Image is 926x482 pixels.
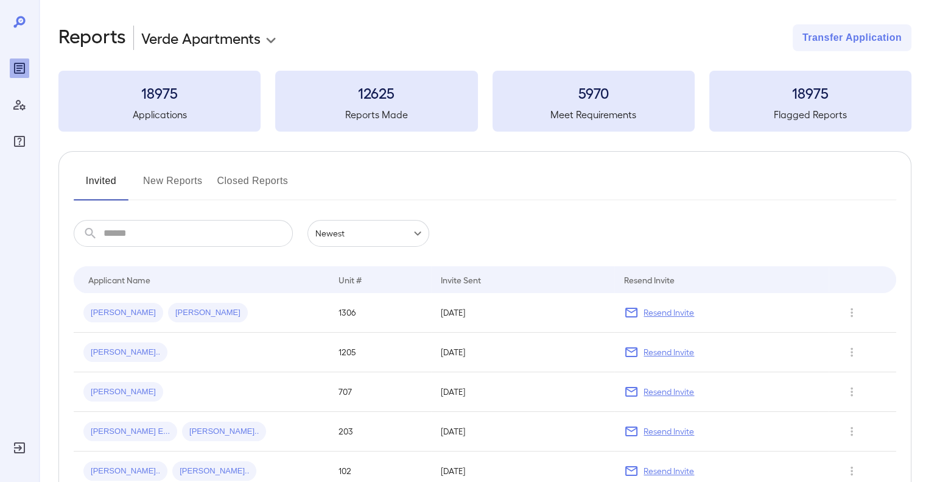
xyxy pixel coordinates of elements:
[644,307,694,319] p: Resend Invite
[329,293,431,333] td: 1306
[644,346,694,358] p: Resend Invite
[83,347,167,358] span: [PERSON_NAME]..
[338,272,362,287] div: Unit #
[275,107,477,122] h5: Reports Made
[10,58,29,78] div: Reports
[493,83,695,102] h3: 5970
[709,107,911,122] h5: Flagged Reports
[842,342,861,362] button: Row Actions
[275,83,477,102] h3: 12625
[329,372,431,412] td: 707
[431,372,615,412] td: [DATE]
[493,107,695,122] h5: Meet Requirements
[83,466,167,477] span: [PERSON_NAME]..
[182,426,266,438] span: [PERSON_NAME]..
[644,425,694,438] p: Resend Invite
[842,303,861,322] button: Row Actions
[441,272,481,287] div: Invite Sent
[58,71,911,132] summary: 18975Applications12625Reports Made5970Meet Requirements18975Flagged Reports
[644,465,694,477] p: Resend Invite
[143,171,203,200] button: New Reports
[10,438,29,458] div: Log Out
[431,333,615,372] td: [DATE]
[58,83,261,102] h3: 18975
[58,107,261,122] h5: Applications
[644,386,694,398] p: Resend Invite
[217,171,289,200] button: Closed Reports
[431,293,615,333] td: [DATE]
[83,307,163,319] span: [PERSON_NAME]
[83,386,163,398] span: [PERSON_NAME]
[141,28,261,48] p: Verde Apartments
[709,83,911,102] h3: 18975
[168,307,248,319] span: [PERSON_NAME]
[431,412,615,452] td: [DATE]
[842,461,861,481] button: Row Actions
[842,382,861,402] button: Row Actions
[842,422,861,441] button: Row Actions
[172,466,256,477] span: [PERSON_NAME]..
[10,95,29,115] div: Manage Users
[10,132,29,151] div: FAQ
[58,24,126,51] h2: Reports
[793,24,911,51] button: Transfer Application
[307,220,429,247] div: Newest
[88,272,150,287] div: Applicant Name
[329,412,431,452] td: 203
[329,333,431,372] td: 1205
[83,426,177,438] span: [PERSON_NAME] E...
[74,171,128,200] button: Invited
[624,272,675,287] div: Resend Invite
